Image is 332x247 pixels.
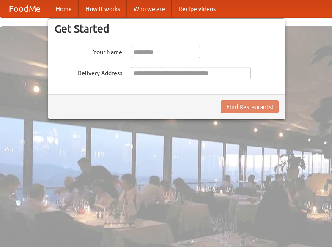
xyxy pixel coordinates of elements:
[49,0,79,17] a: Home
[221,100,279,113] button: Find Restaurants!
[55,22,279,35] h3: Get Started
[55,46,122,56] label: Your Name
[55,67,122,77] label: Delivery Address
[0,0,49,17] a: FoodMe
[172,0,222,17] a: Recipe videos
[79,0,127,17] a: How it works
[127,0,172,17] a: Who we are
